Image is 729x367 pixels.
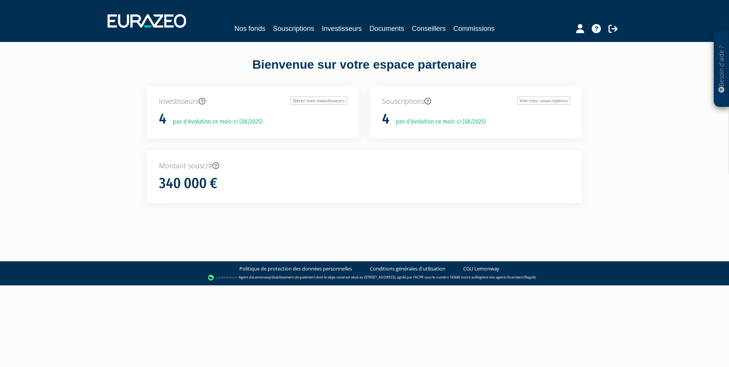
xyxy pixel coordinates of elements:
a: Nos fonds [234,23,265,34]
p: Investisseurs [159,97,347,106]
a: Voir mes souscriptions [517,97,570,105]
img: logo-lemonway.png [208,274,237,282]
p: Besoin d'aide ? [717,35,726,103]
a: Commissions [453,23,495,34]
a: Souscriptions [273,23,314,34]
a: Gérer mes investisseurs [291,97,347,105]
div: - Agent de (établissement de paiement dont le siège social est situé au [STREET_ADDRESS], agréé p... [8,274,721,282]
a: Conseillers [412,23,446,34]
h1: 4 [382,111,389,127]
a: Investisseurs [322,23,362,34]
a: Documents [369,23,404,34]
a: Registre des agents financiers (Regafi) [475,275,536,280]
p: Montant souscrit [159,161,570,171]
a: Conditions générales d'utilisation [370,265,445,272]
a: Lemonway [253,275,271,280]
h1: 4 [159,111,166,127]
h1: 340 000 € [159,175,217,192]
div: Bienvenue sur votre espace partenaire [141,56,588,86]
p: Souscriptions [382,97,570,106]
img: 1732889491-logotype_eurazeo_blanc_rvb.png [108,14,186,28]
p: pas d'évolution ce mois-ci (08/2025) [167,118,263,126]
a: Politique de protection des données personnelles [239,265,352,272]
a: CGU Lemonway [463,265,499,272]
p: pas d'évolution ce mois-ci (08/2025) [390,118,486,126]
